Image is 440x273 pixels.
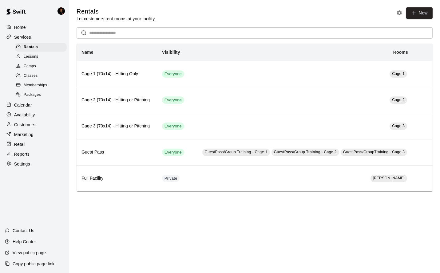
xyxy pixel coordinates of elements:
[162,149,184,156] div: This service is visible to all of your customers
[15,72,67,80] div: Classes
[406,7,433,19] a: New
[13,250,46,256] p: View public page
[15,43,67,52] div: Rentals
[81,97,152,103] h6: Cage 2 (70x14) - Hitting or Pitching
[24,82,47,88] span: Memberships
[24,92,41,98] span: Packages
[15,81,67,90] div: Memberships
[24,73,38,79] span: Classes
[162,50,180,55] b: Visibility
[14,112,35,118] p: Availability
[81,50,93,55] b: Name
[5,140,64,149] a: Retail
[56,5,69,17] div: Chris McFarland
[5,159,64,169] a: Settings
[81,175,152,182] h6: Full Facility
[77,7,156,16] h5: Rentals
[162,70,184,78] div: This service is visible to all of your customers
[5,100,64,110] a: Calendar
[14,151,30,157] p: Reports
[14,161,30,167] p: Settings
[162,123,184,130] div: This service is visible to all of your customers
[393,50,408,55] b: Rooms
[5,23,64,32] a: Home
[14,102,32,108] p: Calendar
[15,90,69,100] a: Packages
[205,150,268,154] span: GuestPass/Group Training - Cage 1
[162,96,184,104] div: This service is visible to all of your customers
[162,176,180,181] span: Private
[15,91,67,99] div: Packages
[343,150,405,154] span: GuestPass/GroupTraining - Cage 3
[373,176,405,180] span: [PERSON_NAME]
[5,130,64,139] a: Marketing
[15,62,67,71] div: Camps
[15,71,69,81] a: Classes
[13,228,34,234] p: Contact Us
[162,150,184,155] span: Everyone
[14,131,34,138] p: Marketing
[392,98,405,102] span: Cage 2
[57,7,65,15] img: Chris McFarland
[5,110,64,119] a: Availability
[13,239,36,245] p: Help Center
[162,123,184,129] span: Everyone
[15,52,69,61] a: Lessons
[15,62,69,71] a: Camps
[81,71,152,77] h6: Cage 1 (70x14) - Hitting Only
[81,123,152,130] h6: Cage 3 (70x14) - Hitting or Pitching
[392,124,405,128] span: Cage 3
[5,120,64,129] a: Customers
[14,24,26,30] p: Home
[77,16,156,22] p: Let customers rent rooms at your facility.
[24,63,36,69] span: Camps
[24,54,38,60] span: Lessons
[395,8,404,18] button: Rental settings
[14,122,35,128] p: Customers
[81,149,152,156] h6: Guest Pass
[15,53,67,61] div: Lessons
[24,44,38,50] span: Rentals
[5,150,64,159] a: Reports
[77,44,433,191] table: simple table
[14,141,26,147] p: Retail
[15,81,69,90] a: Memberships
[15,42,69,52] a: Rentals
[162,175,180,182] div: This service is hidden, and can only be accessed via a direct link
[13,261,54,267] p: Copy public page link
[274,150,337,154] span: GuestPass/Group Training - Cage 2
[162,97,184,103] span: Everyone
[162,71,184,77] span: Everyone
[392,72,405,76] span: Cage 1
[14,34,31,40] p: Services
[5,33,64,42] a: Services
